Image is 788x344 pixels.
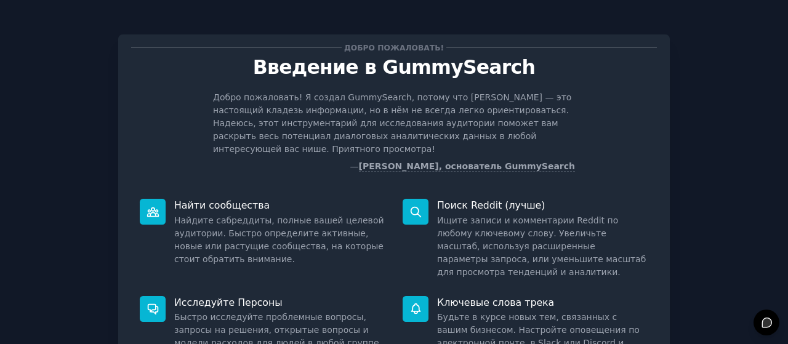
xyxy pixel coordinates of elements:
font: Поиск Reddit (лучше) [437,199,545,211]
font: — [350,161,359,171]
font: Найдите сабреддиты, полные вашей целевой аудитории. Быстро определите активные, новые или растущи... [174,215,384,264]
font: Ищите записи и комментарии Reddit по любому ключевому слову. Увеличьте масштаб, используя расшире... [437,215,646,277]
font: Ключевые слова трека [437,297,554,308]
font: Найти сообщества [174,199,270,211]
font: Добро пожаловать! [344,44,444,52]
font: Введение в GummySearch [253,56,535,78]
font: [PERSON_NAME], основатель GummySearch [359,161,575,171]
a: [PERSON_NAME], основатель GummySearch [359,161,575,172]
font: Добро пожаловать! Я создал GummySearch, потому что [PERSON_NAME] — это настоящий кладезь информац... [213,92,571,154]
font: Исследуйте Персоны [174,297,283,308]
